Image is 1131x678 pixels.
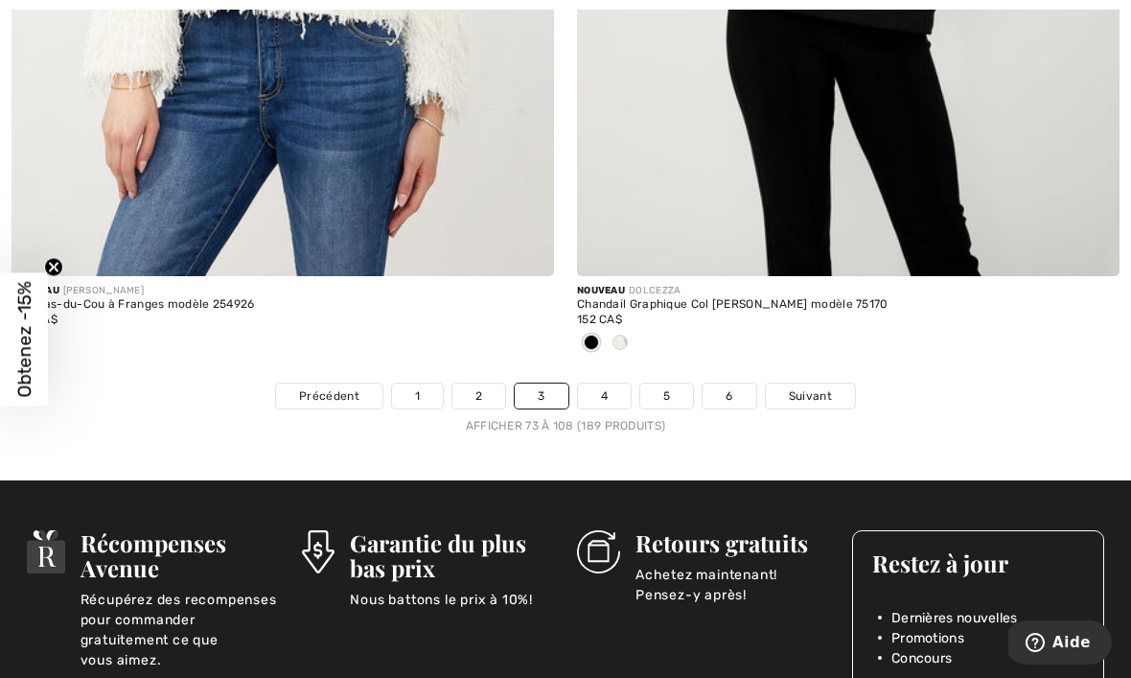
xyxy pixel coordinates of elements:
h3: Retours gratuits [635,530,829,555]
p: Récupérez des recompenses pour commander gratuitement ce que vous aimez. [81,590,279,628]
div: Off-white [606,328,635,360]
span: 152 CA$ [577,313,622,326]
div: [PERSON_NAME] [12,284,554,298]
a: 5 [640,384,693,409]
h3: Récompenses Avenue [81,530,279,580]
img: Récompenses Avenue [27,530,65,573]
div: Black [577,328,606,360]
p: Nous battons le prix à 10%! [350,590,554,628]
span: Précédent [299,387,359,405]
button: Close teaser [44,257,63,276]
div: Pull Ras-du-Cou à Franges modèle 254926 [12,298,554,312]
p: Achetez maintenant! Pensez-y après! [635,565,829,603]
span: Suivant [789,387,832,405]
h3: Restez à jour [872,550,1084,575]
span: Dernières nouvelles [891,608,1018,628]
span: Concours [891,648,952,668]
a: 1 [392,384,443,409]
a: 3 [515,384,567,409]
div: Chandail Graphique Col [PERSON_NAME] modèle 75170 [577,298,1119,312]
span: Obtenez -15% [13,281,35,397]
iframe: Ouvre un widget dans lequel vous pouvez trouver plus d’informations [1008,620,1112,668]
a: 4 [578,384,631,409]
span: Nouveau [577,285,625,296]
a: Précédent [276,384,382,409]
img: Garantie du plus bas prix [302,530,335,573]
a: Suivant [766,384,855,409]
div: DOLCEZZA [577,284,1119,298]
a: 2 [452,384,505,409]
img: Retours gratuits [577,530,620,573]
h3: Garantie du plus bas prix [350,530,554,580]
a: 6 [703,384,755,409]
span: Promotions [891,628,964,648]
